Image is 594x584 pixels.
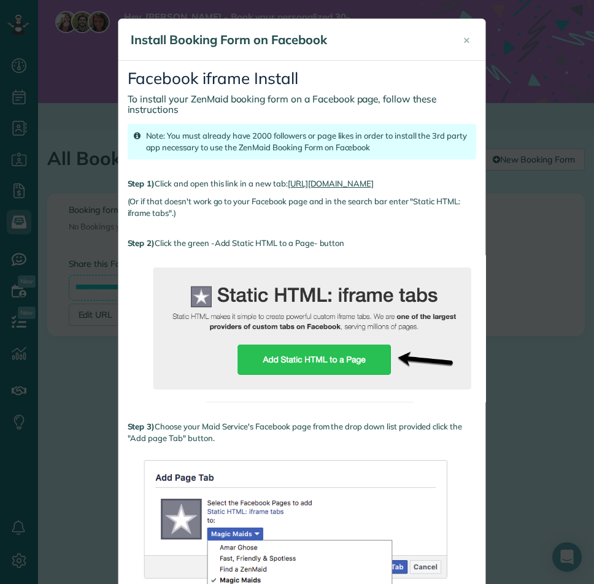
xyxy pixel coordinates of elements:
strong: Step 1) [128,179,155,188]
div: Note: You must already have 2000 followers or page likes in order to install the 3rd party app ne... [128,124,476,159]
h4: Install Booking Form on Facebook [131,31,444,48]
p: Choose your Maid Service's Facebook page from the drop down list provided click the "Add page Tab... [128,421,476,444]
div: (Or if that doesn't work go to your Facebook page and in the search bar enter "Static HTML: ifram... [128,196,476,219]
h4: To install your ZenMaid booking form on a Facebook page, follow these instructions [128,94,476,115]
p: Click and open this link in a new tab: [128,178,476,190]
strong: Step 3) [128,421,155,431]
a: [URL][DOMAIN_NAME] [288,179,374,188]
button: Close [454,25,479,55]
p: Click the green -Add Static HTML to a Page- button [128,237,476,249]
span: × [463,33,470,47]
strong: Step 2) [128,238,155,248]
h3: Facebook iframe Install [128,70,476,88]
img: facebook-install-image1-9afba69d380e6110a82b7e7f58c8930e5c645f2f215a460ae2567bf9760c7ed8.png [128,255,496,402]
